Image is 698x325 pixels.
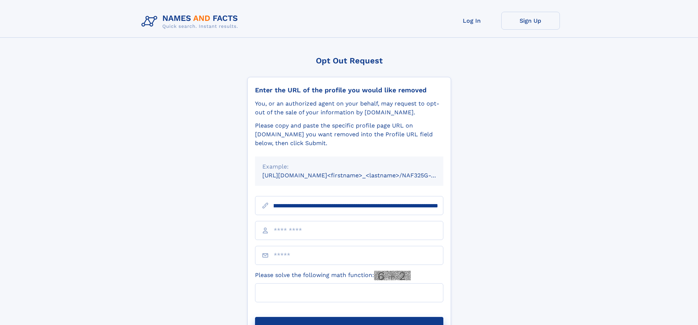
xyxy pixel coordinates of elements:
[262,162,436,171] div: Example:
[247,56,451,65] div: Opt Out Request
[443,12,501,30] a: Log In
[255,86,443,94] div: Enter the URL of the profile you would like removed
[139,12,244,32] img: Logo Names and Facts
[501,12,560,30] a: Sign Up
[255,121,443,148] div: Please copy and paste the specific profile page URL on [DOMAIN_NAME] you want removed into the Pr...
[255,99,443,117] div: You, or an authorized agent on your behalf, may request to opt-out of the sale of your informatio...
[262,172,457,179] small: [URL][DOMAIN_NAME]<firstname>_<lastname>/NAF325G-xxxxxxxx
[255,271,411,280] label: Please solve the following math function:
